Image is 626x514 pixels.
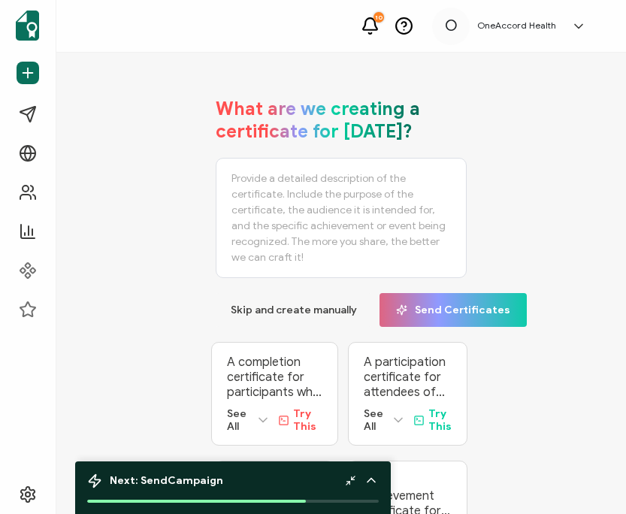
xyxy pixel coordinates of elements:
[373,12,384,23] div: 10
[110,474,223,487] span: Next: Send
[227,355,322,400] p: A completion certificate for participants who have successfully finished our ‘Advanced Digital Ma...
[168,474,223,487] b: Campaign
[227,407,248,433] span: See All
[477,20,556,31] h5: OneAccord Health
[16,11,39,41] img: sertifier-logomark-colored.svg
[364,355,452,400] p: A participation certificate for attendees of our Annual AI & Machine Learning Summit, which broug...
[380,293,527,327] button: Send Certificates
[216,98,467,143] h1: What are we creating a certificate for [DATE]?
[396,304,510,316] span: Send Certificates
[428,407,452,433] span: Try This
[231,305,357,316] span: Skip and create manually
[445,15,458,38] span: O
[551,442,626,514] iframe: Chat Widget
[216,293,372,327] button: Skip and create manually
[293,407,322,433] span: Try This
[364,407,383,433] span: See All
